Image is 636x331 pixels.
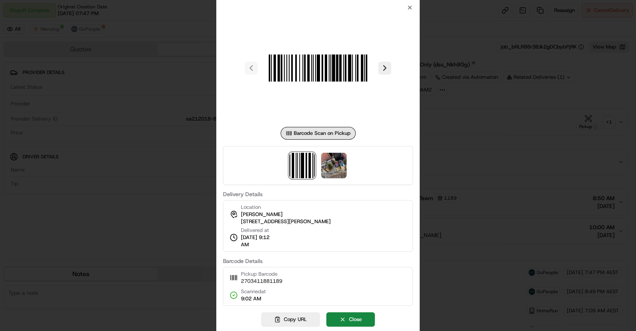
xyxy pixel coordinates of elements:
span: 9:02 AM [241,295,266,302]
span: Pickup Barcode [241,271,282,278]
span: [STREET_ADDRESS][PERSON_NAME] [241,218,331,225]
span: Location [241,204,261,211]
button: Copy URL [261,312,320,327]
div: Barcode Scan on Pickup [281,127,356,140]
span: [DATE] 9:12 AM [241,234,277,248]
img: photo_proof_of_delivery image [321,153,347,178]
img: barcode_scan_on_pickup image [289,153,315,178]
span: [PERSON_NAME] [241,211,283,218]
span: Scanned at [241,288,266,295]
img: barcode_scan_on_pickup image [261,11,375,125]
label: Delivery Details [223,191,413,197]
span: Delivered at [241,227,277,234]
span: 2703411881189 [241,278,282,285]
button: Close [326,312,375,327]
label: Barcode Details [223,258,413,264]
